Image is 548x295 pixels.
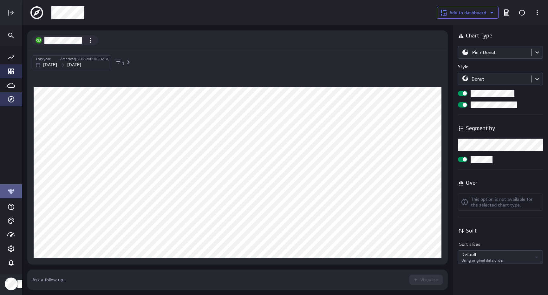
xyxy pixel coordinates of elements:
div: Jan 01 2025 to Dec 31 2025 America/Toronto (GMT-5:00) [32,56,111,69]
div: DefaultUsing original data order [458,250,543,264]
div: Expand [6,7,16,18]
div: Widget Properties [453,25,548,295]
img: image6535073217888977942.png [36,37,42,43]
p: Chart Type [466,32,492,40]
div: Add to dashboard [433,7,499,19]
svg: Themes [7,217,15,225]
p: [DATE] [67,62,81,68]
div: Account and settings [6,243,16,254]
div: Metric actions [87,36,95,44]
div: Select a different metric [32,37,85,44]
p: Sort slices [459,241,543,248]
div: Reset Explorer and remove all metrics and settings [517,7,527,18]
svg: Usage [7,231,15,239]
label: This year [36,56,51,62]
div: Using original data order [458,250,543,264]
span: Add to dashboard [449,10,486,16]
button: 7 [114,58,132,67]
span: Visualize [420,277,438,283]
div: Themes [6,215,16,226]
p: Default [461,251,531,258]
p: Segment by [466,124,495,132]
label: Using original data order [461,258,531,263]
div: Download visualization data as CSV [501,7,512,18]
button: Visualize [409,275,443,285]
div: This yearAmerica/[GEOGRAPHIC_DATA][DATE][DATE] [32,56,108,69]
label: Style [458,63,543,70]
div: Filters applied: 7 [114,58,125,67]
svg: Account and settings [7,245,15,252]
div: Help & PowerMetrics Assistant [6,201,16,212]
button: Add to dashboard [437,7,499,19]
label: America/[GEOGRAPHIC_DATA] [60,56,109,62]
div: Notifications [6,257,16,268]
p: [DATE] [43,62,57,68]
div: Filters [32,55,445,69]
p: This option is not available for the selected chart type. [471,196,540,208]
div: More actions [532,7,543,18]
div: Apply member filter [114,58,445,67]
p: Sort [466,227,477,235]
p: Over [466,179,478,187]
